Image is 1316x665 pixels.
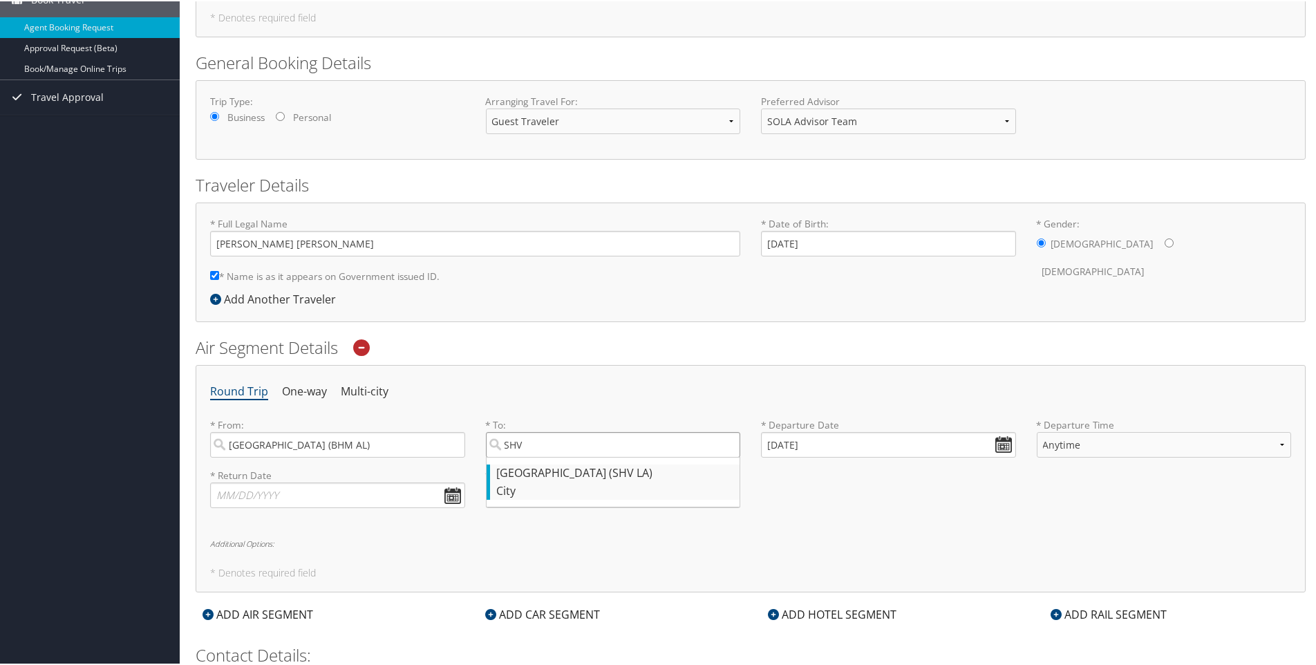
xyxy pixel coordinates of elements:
[210,481,465,507] input: MM/DD/YYYY
[761,431,1016,456] input: MM/DD/YYYY
[210,567,1291,577] h5: * Denotes required field
[293,109,331,123] label: Personal
[196,605,320,621] div: ADD AIR SEGMENT
[761,417,1016,431] label: * Departure Date
[497,463,733,481] div: [GEOGRAPHIC_DATA] (SHV LA)
[31,79,104,113] span: Travel Approval
[196,172,1306,196] h2: Traveler Details
[761,230,1016,255] input: * Date of Birth:
[1042,257,1145,283] label: [DEMOGRAPHIC_DATA]
[210,93,465,107] label: Trip Type:
[210,431,465,456] input: City or Airport Code
[761,605,903,621] div: ADD HOTEL SEGMENT
[210,467,465,481] label: * Return Date
[210,417,465,456] label: * From:
[341,378,388,403] li: Multi-city
[227,109,265,123] label: Business
[1044,605,1174,621] div: ADD RAIL SEGMENT
[761,93,1016,107] label: Preferred Advisor
[1037,237,1046,246] input: * Gender:[DEMOGRAPHIC_DATA][DEMOGRAPHIC_DATA]
[196,335,1306,358] h2: Air Segment Details
[210,270,219,279] input: * Name is as it appears on Government issued ID.
[478,605,607,621] div: ADD CAR SEGMENT
[1037,431,1292,456] select: * Departure Time
[1037,417,1292,467] label: * Departure Time
[497,481,733,499] div: City
[210,538,1291,546] h6: Additional Options:
[210,216,740,255] label: * Full Legal Name
[210,12,1291,21] h5: * Denotes required field
[1051,230,1154,256] label: [DEMOGRAPHIC_DATA]
[486,417,741,456] label: * To:
[210,262,440,288] label: * Name is as it appears on Government issued ID.
[210,290,343,306] div: Add Another Traveler
[1037,216,1292,284] label: * Gender:
[196,50,1306,73] h2: General Booking Details
[1165,237,1174,246] input: * Gender:[DEMOGRAPHIC_DATA][DEMOGRAPHIC_DATA]
[210,378,268,403] li: Round Trip
[282,378,327,403] li: One-way
[486,431,741,456] input: [GEOGRAPHIC_DATA] (SHV LA)City
[210,230,740,255] input: * Full Legal Name
[761,216,1016,255] label: * Date of Birth:
[486,93,741,107] label: Arranging Travel For:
